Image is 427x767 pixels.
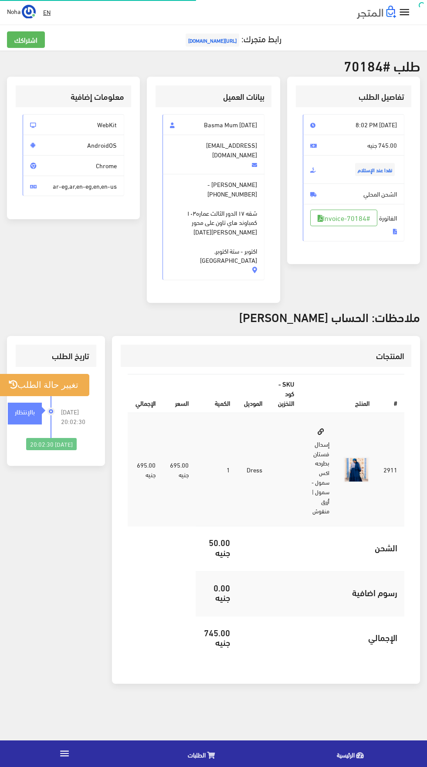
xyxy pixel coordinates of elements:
[196,413,237,526] td: 1
[43,7,51,17] u: EN
[278,743,427,765] a: الرئيسية
[163,135,264,174] span: [EMAIL_ADDRESS][DOMAIN_NAME]
[303,183,404,204] span: الشحن المحلي
[203,628,230,647] h5: 745.00 جنيه
[303,135,404,156] span: 745.00 جنيه
[310,210,377,226] a: #Invoice-70184
[23,155,124,176] span: Chrome
[163,114,264,135] span: Basma Mum [DATE]
[357,6,396,19] img: .
[183,30,281,46] a: رابط متجرك:[URL][DOMAIN_NAME]
[196,375,237,413] th: الكمية
[23,135,124,156] span: AndroidOS
[301,375,376,413] th: المنتج
[188,749,206,760] span: الطلبات
[355,163,395,176] span: نقدا عند الإستلام
[7,58,420,73] h2: طلب #70184
[128,413,163,526] td: 695.00 جنيه
[128,375,163,413] th: اﻹجمالي
[7,4,36,18] a: ... Noha
[337,749,355,760] span: الرئيسية
[23,352,89,360] h3: تاريخ الطلب
[163,174,264,280] span: [PERSON_NAME] -
[23,176,124,197] span: ar-eg,ar,en-eg,en,en-us
[40,4,54,20] a: EN
[22,5,36,19] img: ...
[23,92,124,101] h3: معلومات إضافية
[312,467,329,497] small: اكس سمول - سمول
[170,199,257,265] span: شقه ١٧ الدور الثالث عماره١٠٣ كمباوند هاي تاون على محور [PERSON_NAME][DATE] اكتوبر - ستة اكتوبر, [...
[128,352,404,360] h3: المنتجات
[163,92,264,101] h3: بيانات العميل
[186,34,239,47] span: [URL][DOMAIN_NAME]
[269,375,301,413] th: SKU - كود التخزين
[163,375,196,413] th: السعر
[26,438,77,450] div: [DATE] 20:02:30
[376,413,404,526] td: 2911
[207,189,257,199] span: [PHONE_NUMBER]
[303,92,404,101] h3: تفاصيل الطلب
[203,583,230,602] h5: 0.00 جنيه
[203,537,230,557] h5: 50.00 جنيه
[129,743,278,765] a: الطلبات
[301,413,336,526] td: إسدال فستان بطرحه
[237,413,269,526] td: Dress
[237,375,269,413] th: الموديل
[7,31,45,48] a: اشتراكك
[23,114,124,135] span: WebKit
[59,748,70,759] i: 
[303,204,404,241] span: الفاتورة
[398,6,411,19] i: 
[244,543,397,552] h5: الشحن
[244,632,397,642] h5: اﻹجمالي
[15,407,35,416] strong: بالإنتظار
[7,6,20,17] span: Noha
[244,587,397,597] h5: رسوم اضافية
[7,310,420,323] h3: ملاحظات: الحساب [PERSON_NAME]
[311,486,329,516] small: | أزرق منقوش
[376,375,404,413] th: #
[61,407,90,426] span: [DATE] 20:02:30
[163,413,196,526] td: 695.00 جنيه
[303,114,404,135] span: [DATE] 8:02 PM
